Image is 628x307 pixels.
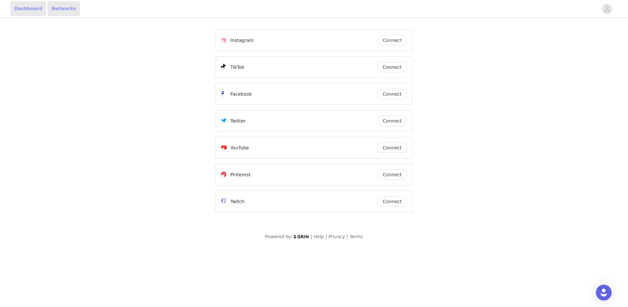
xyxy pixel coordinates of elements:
[221,38,226,43] img: Instagram Icon
[377,143,407,153] button: Connect
[311,234,312,239] span: |
[265,234,291,239] span: Powered by
[377,35,407,46] button: Connect
[604,4,610,14] div: avatar
[230,198,245,205] p: Twitch
[230,171,251,178] p: Pinterest
[293,235,309,239] img: logo
[377,89,407,99] button: Connect
[377,116,407,126] button: Connect
[349,234,363,239] a: Terms
[328,234,345,239] a: Privacy
[596,285,612,300] div: Open Intercom Messenger
[230,64,244,71] p: TikTok
[346,234,348,239] span: |
[377,62,407,72] button: Connect
[377,196,407,207] button: Connect
[314,234,324,239] a: Help
[325,234,327,239] span: |
[230,118,246,125] p: Twitter
[377,169,407,180] button: Connect
[230,37,253,44] p: Instagram
[230,144,249,151] p: YouTube
[230,91,252,98] p: Facebook
[10,1,46,16] a: Dashboard
[47,1,80,16] a: Networks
